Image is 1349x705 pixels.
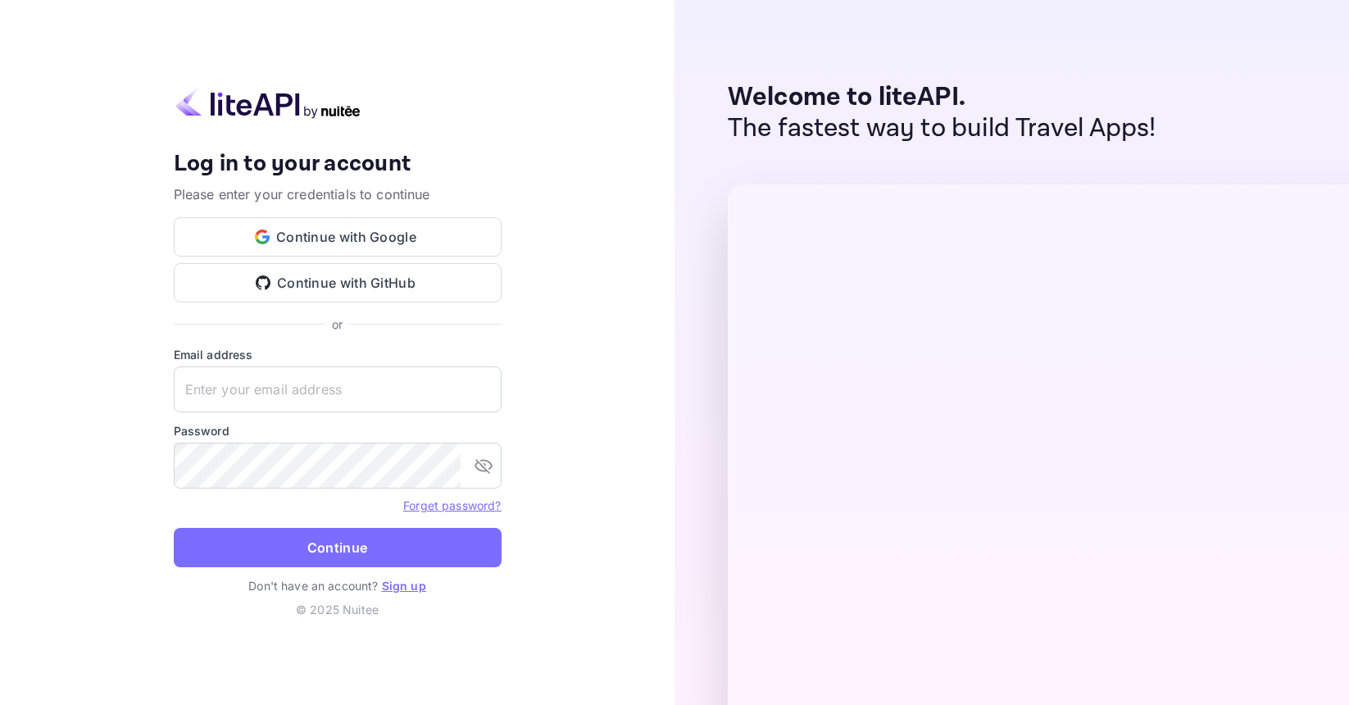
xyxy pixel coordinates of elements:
input: Enter your email address [174,366,502,412]
a: Sign up [382,579,426,593]
p: The fastest way to build Travel Apps! [728,113,1156,144]
p: or [332,316,343,333]
p: © 2025 Nuitee [174,601,502,618]
p: Don't have an account? [174,577,502,594]
p: Please enter your credentials to continue [174,184,502,204]
button: toggle password visibility [467,449,500,482]
p: Welcome to liteAPI. [728,82,1156,113]
button: Continue with GitHub [174,263,502,302]
a: Forget password? [403,497,501,513]
label: Password [174,422,502,439]
a: Forget password? [403,498,501,512]
button: Continue with Google [174,217,502,257]
h4: Log in to your account [174,150,502,179]
label: Email address [174,346,502,363]
button: Continue [174,528,502,567]
img: liteapi [174,87,362,119]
